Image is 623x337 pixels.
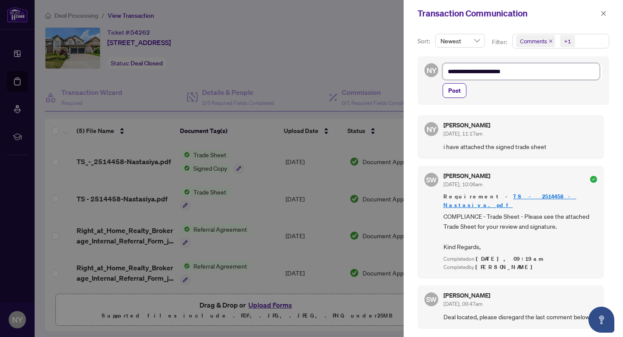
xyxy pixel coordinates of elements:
[443,181,482,188] span: [DATE], 10:06am
[443,130,482,137] span: [DATE], 11:17am
[440,34,480,47] span: Newest
[426,174,437,185] span: SW
[443,173,490,179] h5: [PERSON_NAME]
[520,37,547,45] span: Comments
[590,176,597,183] span: check-circle
[426,65,437,76] span: NY
[443,301,482,307] span: [DATE], 09:47am
[417,7,598,20] div: Transaction Communication
[588,307,614,333] button: Open asap
[426,123,437,135] span: NY
[601,10,607,16] span: close
[443,255,597,263] div: Completed on
[443,142,597,152] span: i have attached the signed trade sheet
[476,255,545,262] span: [DATE], 09:19am
[443,122,490,128] h5: [PERSON_NAME]
[564,37,571,45] div: +1
[443,192,597,210] span: Requirement -
[443,292,490,298] h5: [PERSON_NAME]
[443,312,597,322] span: Deal located, please disregard the last comment below.
[516,35,555,47] span: Comments
[443,193,576,209] a: TS - 2514458-Nastasiya.pdf
[417,36,432,46] p: Sort:
[448,84,461,97] span: Post
[475,263,537,271] span: [PERSON_NAME]
[443,211,597,252] span: COMPLIANCE - Trade Sheet - Please see the attached Trade Sheet for your review and signature. Kin...
[443,83,466,98] button: Post
[549,39,553,43] span: close
[492,37,508,47] p: Filter:
[426,294,437,305] span: SW
[443,263,597,272] div: Completed by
